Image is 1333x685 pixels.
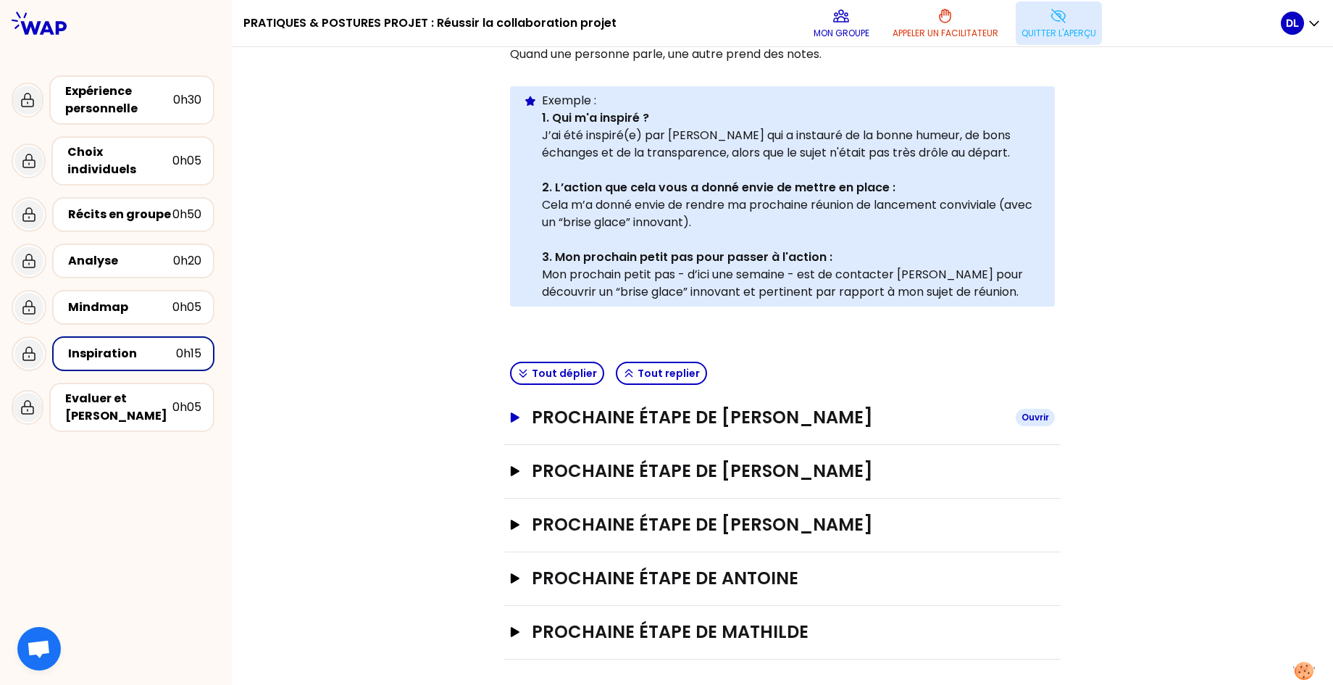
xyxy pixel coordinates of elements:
div: 0h05 [172,399,201,416]
button: Mon groupe [808,1,875,45]
button: Prochaine étape de Antoine [510,567,1055,590]
h3: Prochaine étape de [PERSON_NAME] [532,406,1004,429]
div: Analyse [68,252,173,270]
h3: Prochaine étape de [PERSON_NAME] [532,513,1004,536]
p: Cela m’a donné envie de rendre ma prochaine réunion de lancement conviviale (avec un “brise glace... [542,196,1043,231]
div: 0h50 [172,206,201,223]
button: Tout replier [616,362,707,385]
strong: 1. Qui m'a inspiré ? [542,109,649,126]
p: Exemple : [542,92,1043,109]
strong: 3. Mon prochain petit pas pour passer à l'action : [542,249,832,265]
h3: Prochaine étape de [PERSON_NAME] [532,460,1004,483]
div: Mindmap [68,299,172,316]
p: Mon prochain petit pas - d’ici une semaine - est de contacter [PERSON_NAME] pour découvrir un “br... [542,266,1043,301]
div: Inspiration [68,345,176,362]
strong: 2. L’action que cela vous a donné envie de mettre en place : [542,179,895,196]
p: J’ai été inspiré(e) par [PERSON_NAME] qui a instauré de la bonne humeur, de bons échanges et de l... [542,127,1043,162]
div: Ouvrir [1016,409,1055,426]
div: Récits en groupe [68,206,172,223]
div: Ouvrir le chat [17,627,61,671]
button: Prochaine étape de [PERSON_NAME] [510,513,1055,536]
p: DL [1286,16,1299,30]
div: Evaluer et [PERSON_NAME] [65,390,172,425]
button: Prochaine étape de [PERSON_NAME] [510,460,1055,483]
button: Appeler un facilitateur [887,1,1004,45]
button: DL [1281,12,1321,35]
p: Mon groupe [814,28,869,39]
button: Quitter l'aperçu [1016,1,1102,45]
div: Expérience personnelle [65,83,173,117]
h3: Prochaine étape de Antoine [532,567,1004,590]
button: Tout déplier [510,362,604,385]
div: 0h20 [173,252,201,270]
div: Choix individuels [67,144,172,178]
div: 0h05 [172,152,201,170]
button: Prochaine étape de [PERSON_NAME]Ouvrir [510,406,1055,429]
button: Prochaine étape de Mathilde [510,620,1055,644]
div: 0h15 [176,345,201,362]
div: 0h05 [172,299,201,316]
p: Appeler un facilitateur [893,28,998,39]
h3: Prochaine étape de Mathilde [532,620,1004,644]
p: Quand une personne parle, une autre prend des notes. [510,46,1055,63]
div: 0h30 [173,91,201,109]
p: Quitter l'aperçu [1021,28,1096,39]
